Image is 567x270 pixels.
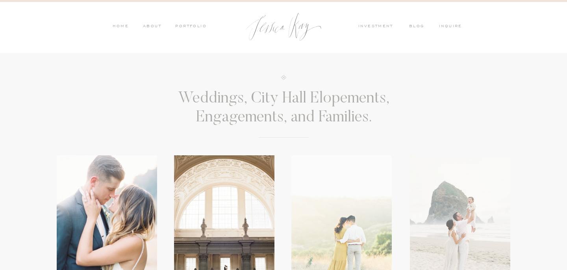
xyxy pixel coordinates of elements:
a: inquire [439,23,466,30]
a: PORTFOLIO [174,23,207,30]
a: blog [409,23,430,30]
a: investment [358,23,397,30]
a: ABOUT [141,23,161,30]
h3: Weddings, City Hall Elopements, Engagements, and Families. [143,89,425,128]
a: HOME [112,23,129,30]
